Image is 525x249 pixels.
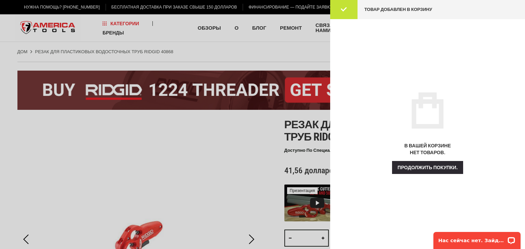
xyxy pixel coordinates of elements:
[79,9,87,17] button: Открыть виджет чата LiveChat
[404,143,451,155] font: В вашей корзине нет товаров.
[10,10,102,16] font: Нас сейчас нет. Зайдите позже!
[398,165,458,170] font: Продолжить покупки.
[392,161,463,174] button: Продолжить покупки.
[429,228,525,249] iframe: Виджет чата LiveChat
[364,7,432,12] font: Товар добавлен в корзину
